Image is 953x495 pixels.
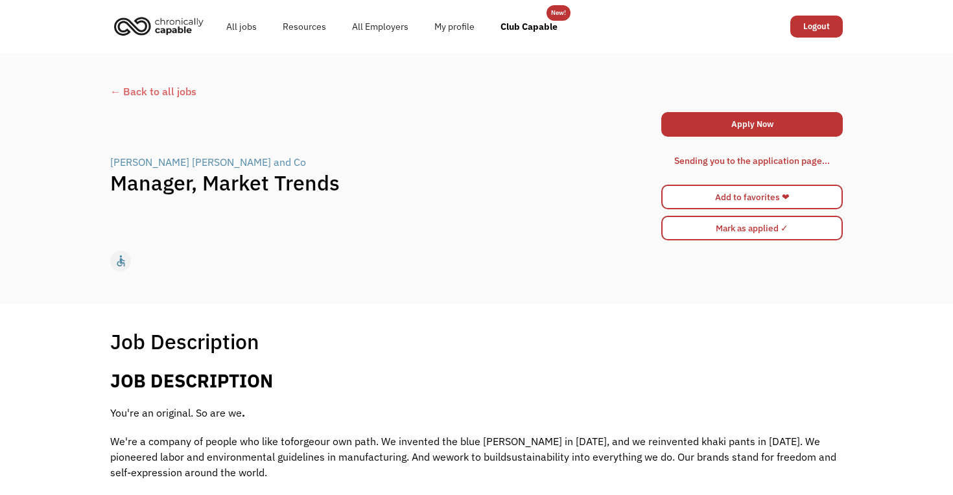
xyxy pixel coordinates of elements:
h1: Job Description [110,328,259,354]
a: Club Capable [488,6,571,47]
a: [PERSON_NAME] [PERSON_NAME] and Co [110,154,309,170]
a: Resources [270,6,339,47]
div: Apply Form success [661,140,843,181]
a: Add to favorites ❤ [661,185,843,209]
a: My profile [421,6,488,47]
div: New! [551,5,566,21]
p: You're an original. So are we [110,405,843,420]
span: forge [290,435,314,448]
h1: Manager, Market Trends [110,170,660,196]
a: All jobs [213,6,270,47]
div: [PERSON_NAME] [PERSON_NAME] and Co [110,154,306,170]
a: home [110,12,213,40]
div: Sending you to the application page... [674,153,830,168]
span: work to build [446,450,506,463]
a: ← Back to all jobs [110,84,843,99]
p: We're a company of people who like to our own path. We invented the blue [PERSON_NAME] in [DATE],... [110,433,843,480]
a: Apply Now [661,112,843,137]
b: JOB DESCRIPTION [110,369,273,393]
form: Mark as applied form [661,213,843,244]
b: . [242,406,245,419]
input: Mark as applied ✓ [661,216,843,240]
a: Logout [790,16,843,38]
a: All Employers [339,6,421,47]
div: accessible [114,251,128,271]
img: Chronically Capable logo [110,12,207,40]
